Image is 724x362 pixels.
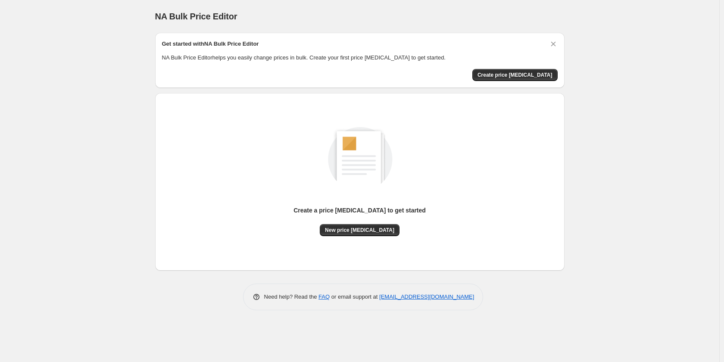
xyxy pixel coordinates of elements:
span: Create price [MEDICAL_DATA] [477,72,552,78]
h2: Get started with NA Bulk Price Editor [162,40,259,48]
a: [EMAIL_ADDRESS][DOMAIN_NAME] [379,293,474,300]
span: Need help? Read the [264,293,319,300]
button: Create price change job [472,69,558,81]
span: or email support at [330,293,379,300]
a: FAQ [318,293,330,300]
span: NA Bulk Price Editor [155,12,237,21]
button: Dismiss card [549,40,558,48]
button: New price [MEDICAL_DATA] [320,224,399,236]
p: Create a price [MEDICAL_DATA] to get started [293,206,426,215]
span: New price [MEDICAL_DATA] [325,227,394,234]
p: NA Bulk Price Editor helps you easily change prices in bulk. Create your first price [MEDICAL_DAT... [162,53,558,62]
